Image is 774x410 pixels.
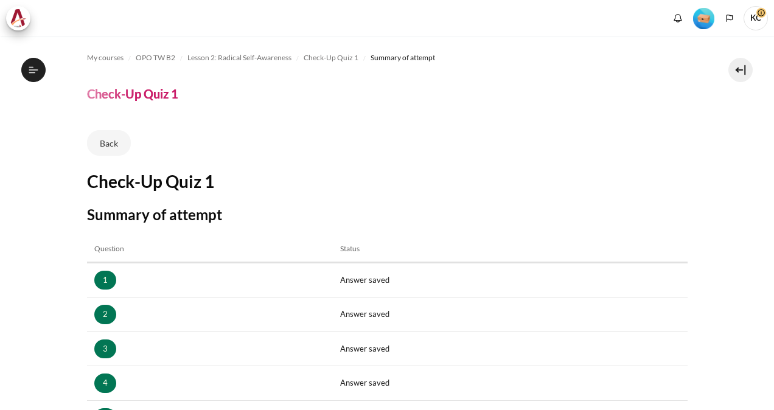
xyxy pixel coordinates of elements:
h4: Check-Up Quiz 1 [87,86,178,102]
h3: Summary of attempt [87,205,688,224]
span: Summary of attempt [371,52,435,63]
a: 4 [94,374,116,393]
span: Check-Up Quiz 1 [304,52,358,63]
th: Question [87,236,333,262]
div: Level #1 [693,7,714,29]
a: My courses [87,50,124,65]
div: Show notification window with no new notifications [669,9,687,27]
a: Back [87,130,131,156]
a: 3 [94,339,116,359]
a: 2 [94,305,116,324]
img: Level #1 [693,8,714,29]
td: Answer saved [333,332,687,366]
a: OPO TW B2 [136,50,175,65]
td: Answer saved [333,263,687,297]
a: Architeck Architeck [6,6,37,30]
a: Check-Up Quiz 1 [304,50,358,65]
span: KC [744,6,768,30]
th: Status [333,236,687,262]
span: OPO TW B2 [136,52,175,63]
h2: Check-Up Quiz 1 [87,170,688,192]
button: Languages [720,9,739,27]
a: User menu [744,6,768,30]
nav: Navigation bar [87,48,688,68]
a: 1 [94,271,116,290]
span: Lesson 2: Radical Self-Awareness [187,52,291,63]
a: Lesson 2: Radical Self-Awareness [187,50,291,65]
td: Answer saved [333,366,687,401]
span: My courses [87,52,124,63]
a: Level #1 [688,7,719,29]
img: Architeck [10,9,27,27]
td: Answer saved [333,297,687,332]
